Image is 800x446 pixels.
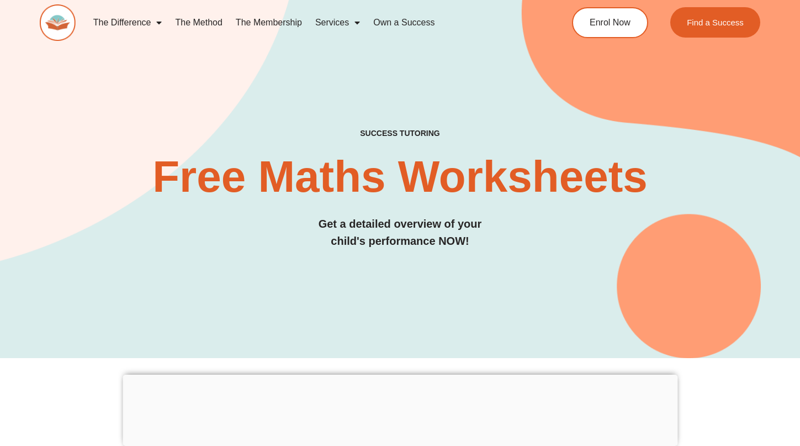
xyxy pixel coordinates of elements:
h3: Get a detailed overview of your child's performance NOW! [40,216,760,250]
a: The Difference [87,10,169,35]
h2: Free Maths Worksheets​ [40,155,760,199]
span: Find a Success [687,18,744,27]
a: Enrol Now [572,7,648,38]
h4: SUCCESS TUTORING​ [40,129,760,138]
a: Find a Success [670,7,760,38]
a: Services [309,10,367,35]
nav: Menu [87,10,531,35]
a: Own a Success [367,10,441,35]
a: The Membership [229,10,309,35]
span: Enrol Now [590,18,631,27]
iframe: Advertisement [123,375,677,443]
a: The Method [168,10,229,35]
